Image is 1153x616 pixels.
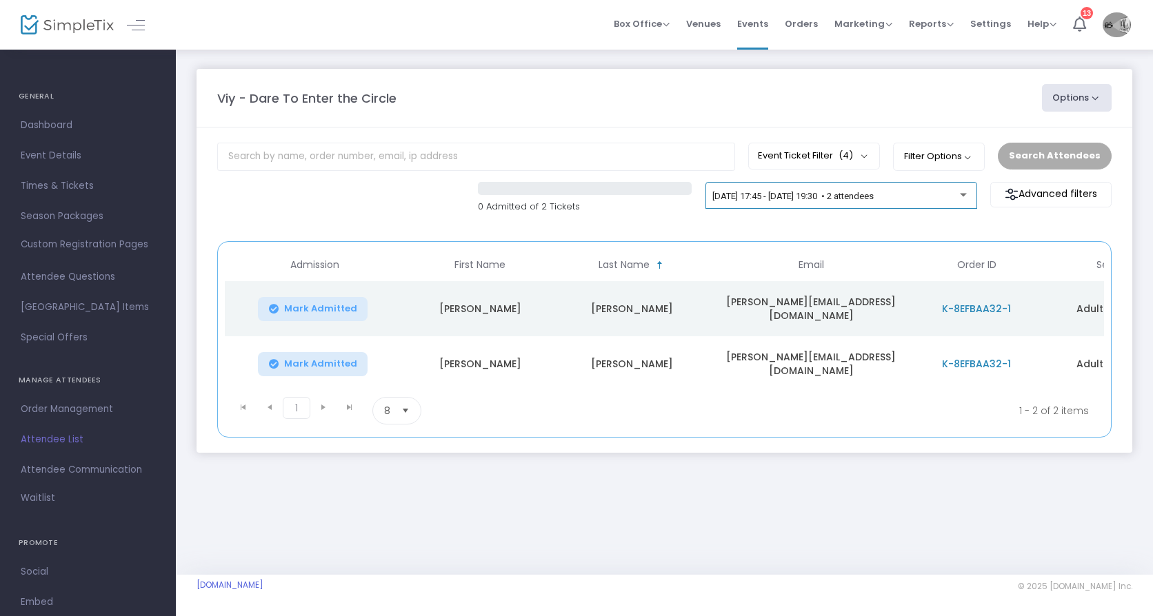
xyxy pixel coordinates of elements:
button: Event Ticket Filter(4) [748,143,880,169]
span: [DATE] 17:45 - [DATE] 19:30 • 2 attendees [712,191,874,201]
span: (4) [839,150,853,161]
span: Last Name [599,259,650,271]
span: Order Management [21,400,155,418]
span: Order ID [957,259,996,271]
span: First Name [454,259,505,271]
td: [PERSON_NAME] [404,336,556,391]
span: Times & Tickets [21,177,155,195]
span: Attendee Questions [21,268,155,286]
span: Season Packages [21,207,155,225]
span: Section [1096,259,1133,271]
span: 8 [384,404,390,418]
m-button: Advanced filters [990,182,1112,207]
span: Page 1 [283,397,310,419]
a: [DOMAIN_NAME] [197,579,263,591]
span: Social [21,563,155,581]
span: Help [1027,17,1056,30]
span: Admission [290,259,339,271]
span: Venues [686,6,721,41]
kendo-pager-info: 1 - 2 of 2 items [558,397,1089,424]
h4: PROMOTE [19,529,157,557]
span: K-8EFBAA32-1 [942,357,1011,371]
span: Marketing [834,17,892,30]
input: Search by name, order number, email, ip address [217,143,735,171]
span: Attendee List [21,431,155,449]
span: Mark Admitted [284,358,357,369]
h4: MANAGE ATTENDEES [19,367,157,394]
span: Special Offers [21,329,155,347]
td: [PERSON_NAME] [404,281,556,336]
h4: GENERAL [19,83,157,110]
td: [PERSON_NAME][EMAIL_ADDRESS][DOMAIN_NAME] [708,281,914,336]
td: [PERSON_NAME] [556,281,708,336]
button: Select [396,398,415,424]
span: Sortable [654,260,665,271]
button: Options [1042,84,1112,112]
td: [PERSON_NAME] [556,336,708,391]
span: Settings [970,6,1011,41]
span: Custom Registration Pages [21,238,148,251]
button: Mark Admitted [258,352,368,376]
span: © 2025 [DOMAIN_NAME] Inc. [1018,581,1132,592]
span: [GEOGRAPHIC_DATA] Items [21,298,155,316]
span: Waitlist [21,491,55,505]
m-panel-title: Viy - Dare To Enter the Circle [217,89,397,107]
span: K-8EFBAA32-1 [942,302,1011,316]
img: filter [1005,187,1019,201]
span: Orders [785,6,818,41]
span: Embed [21,593,155,611]
span: Mark Admitted [284,303,357,314]
span: Attendee Communication [21,461,155,479]
span: Event Details [21,147,155,165]
span: Reports [909,17,954,30]
span: Email [799,259,824,271]
button: Filter Options [893,143,985,170]
span: Events [737,6,768,41]
td: [PERSON_NAME][EMAIL_ADDRESS][DOMAIN_NAME] [708,336,914,391]
p: 0 Admitted of 2 Tickets [478,200,692,214]
button: Mark Admitted [258,297,368,321]
div: 13 [1081,7,1093,19]
div: Data table [225,249,1104,391]
span: Dashboard [21,116,155,134]
span: Box Office [614,17,670,30]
